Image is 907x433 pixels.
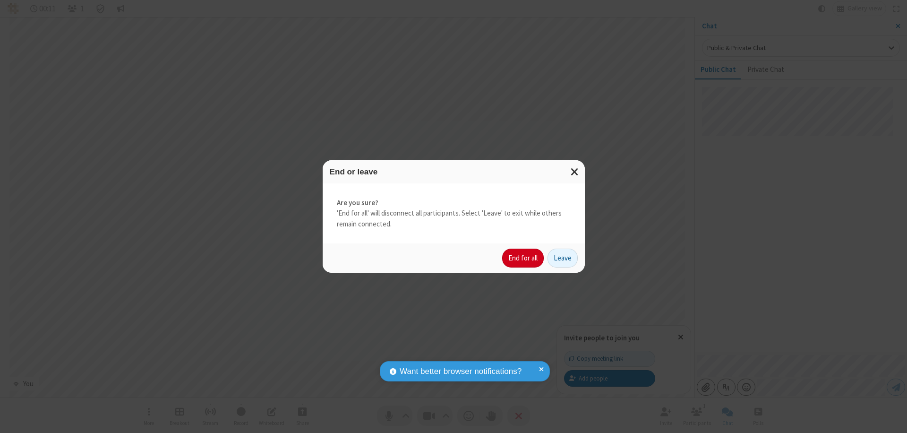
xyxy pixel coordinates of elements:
strong: Are you sure? [337,198,571,208]
button: Close modal [565,160,585,183]
h3: End or leave [330,167,578,176]
span: Want better browser notifications? [400,365,522,378]
button: End for all [502,249,544,268]
div: 'End for all' will disconnect all participants. Select 'Leave' to exit while others remain connec... [323,183,585,244]
button: Leave [548,249,578,268]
